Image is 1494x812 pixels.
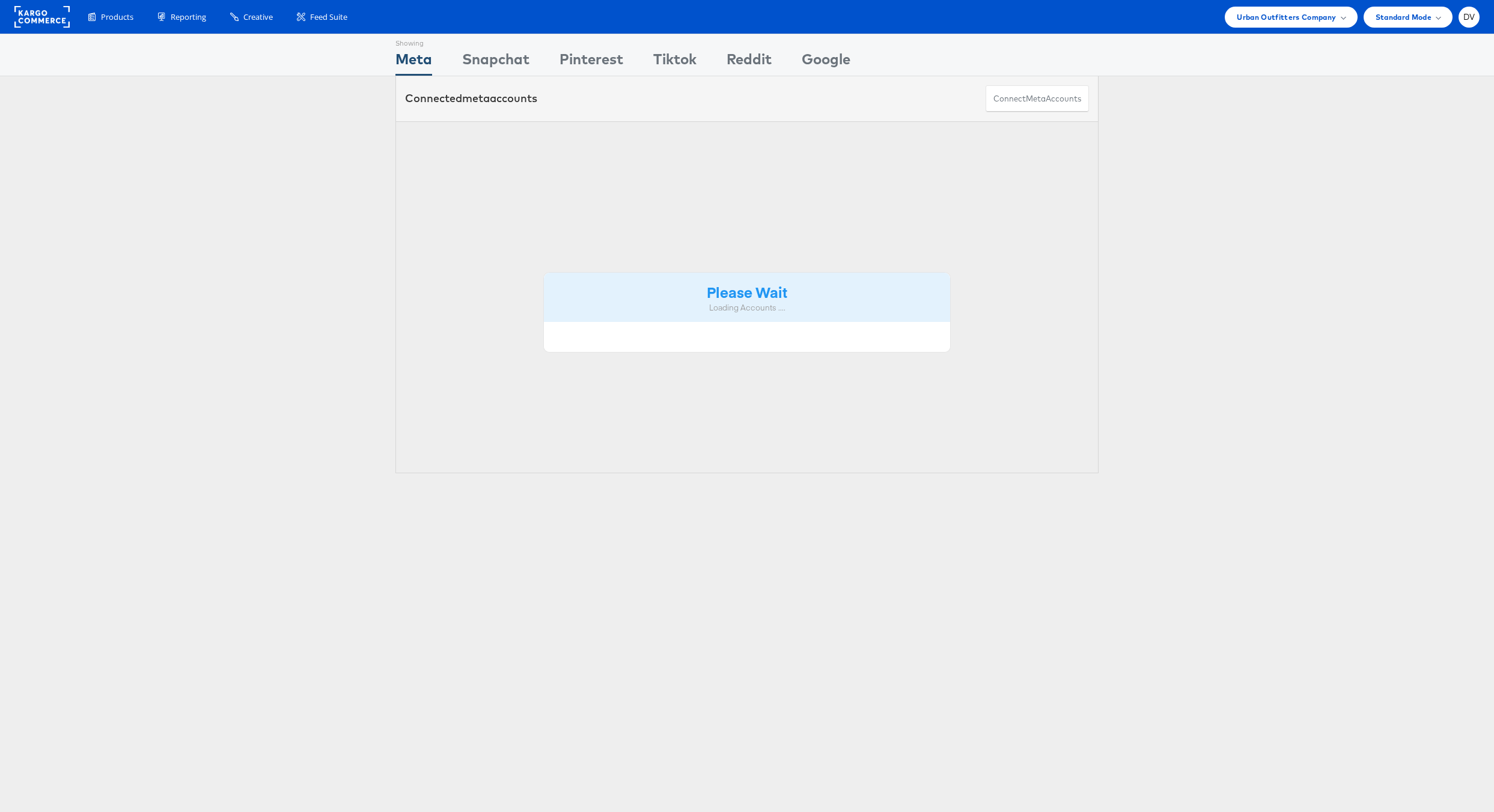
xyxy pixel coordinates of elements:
[1026,93,1046,105] span: meta
[802,49,850,76] div: Google
[653,49,697,76] div: Tiktok
[559,49,623,76] div: Pinterest
[986,85,1089,112] button: ConnectmetaAccounts
[171,11,206,23] span: Reporting
[395,49,432,76] div: Meta
[395,34,432,49] div: Showing
[1463,13,1475,21] span: DV
[727,49,772,76] div: Reddit
[1237,11,1336,23] span: Urban Outfitters Company
[243,11,273,23] span: Creative
[310,11,347,23] span: Feed Suite
[462,49,529,76] div: Snapchat
[707,282,787,301] strong: Please Wait
[405,91,537,106] div: Connected accounts
[553,302,941,314] div: Loading Accounts ....
[101,11,133,23] span: Products
[1376,11,1431,23] span: Standard Mode
[462,91,490,105] span: meta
